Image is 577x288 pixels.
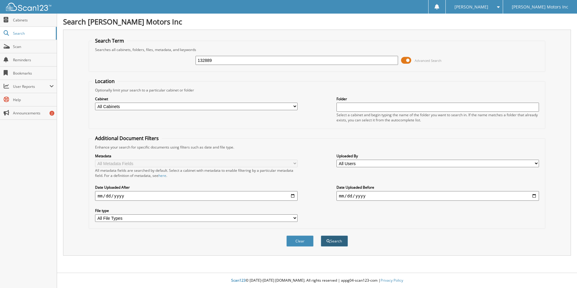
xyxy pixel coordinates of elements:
[13,57,54,62] span: Reminders
[13,18,54,23] span: Cabinets
[92,47,542,52] div: Searches all cabinets, folders, files, metadata, and keywords
[92,145,542,150] div: Enhance your search for specific documents using filters such as date and file type.
[336,112,539,123] div: Select a cabinet and begin typing the name of the folder you want to search in. If the name match...
[13,84,49,89] span: User Reports
[95,191,298,201] input: start
[454,5,488,9] span: [PERSON_NAME]
[95,96,298,101] label: Cabinet
[13,71,54,76] span: Bookmarks
[231,278,246,283] span: Scan123
[57,273,577,288] div: © [DATE]-[DATE] [DOMAIN_NAME]. All rights reserved | appg04-scan123-com |
[95,208,298,213] label: File type
[95,153,298,158] label: Metadata
[6,3,51,11] img: scan123-logo-white.svg
[92,88,542,93] div: Optionally limit your search to a particular cabinet or folder
[336,191,539,201] input: end
[92,135,162,142] legend: Additional Document Filters
[95,185,298,190] label: Date Uploaded After
[63,17,571,27] h1: Search [PERSON_NAME] Motors Inc
[92,37,127,44] legend: Search Term
[13,110,54,116] span: Announcements
[512,5,568,9] span: [PERSON_NAME] Motors Inc
[286,235,314,247] button: Clear
[13,97,54,102] span: Help
[92,78,118,85] legend: Location
[321,235,348,247] button: Search
[49,111,54,116] div: 2
[336,153,539,158] label: Uploaded By
[415,58,442,63] span: Advanced Search
[95,168,298,178] div: All metadata fields are searched by default. Select a cabinet with metadata to enable filtering b...
[381,278,403,283] a: Privacy Policy
[336,96,539,101] label: Folder
[13,44,54,49] span: Scan
[158,173,166,178] a: here
[336,185,539,190] label: Date Uploaded Before
[13,31,53,36] span: Search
